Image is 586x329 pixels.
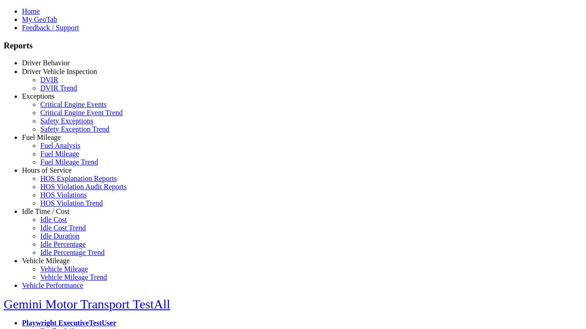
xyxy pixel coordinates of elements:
[40,273,107,281] a: Vehicle Mileage Trend
[22,16,57,23] a: My GeoTab
[40,216,67,223] a: Idle Cost
[22,133,61,141] a: Fuel Mileage
[4,297,170,311] a: Gemini Motor Transport TestAll
[40,199,103,207] a: HOS Violation Trend
[40,150,79,158] a: Fuel Mileage
[40,183,127,191] a: HOS Violation Audit Reports
[40,76,58,84] a: DVIR
[22,68,97,75] a: Driver Vehicle Inspection
[40,84,77,92] a: DVIR Trend
[4,41,582,51] h3: Reports
[40,249,104,256] a: Idle Percentage Trend
[40,232,80,240] a: Idle Duration
[40,191,87,199] a: HOS Violations
[40,109,123,117] a: Critical Engine Event Trend
[40,125,109,133] a: Safety Exception Trend
[40,117,93,125] a: Safety Exceptions
[40,265,88,273] a: Vehicle Mileage
[40,175,117,182] a: HOS Explanation Reports
[40,142,81,149] a: Fuel Analysis
[22,319,116,327] a: Playwright ExecutiveTestUser
[40,158,98,166] a: Fuel Mileage Trend
[40,240,86,248] a: Idle Percentage
[22,207,70,215] a: Idle Time / Cost
[22,281,83,289] a: Vehicle Performance
[22,59,70,67] a: Driver Behavior
[40,224,86,232] a: Idle Cost Trend
[22,166,71,174] a: Hours of Service
[22,92,54,100] a: Exceptions
[22,257,70,265] a: Vehicle Mileage
[22,7,40,15] a: Home
[22,24,79,32] a: Feedback / Support
[40,101,107,108] a: Critical Engine Events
